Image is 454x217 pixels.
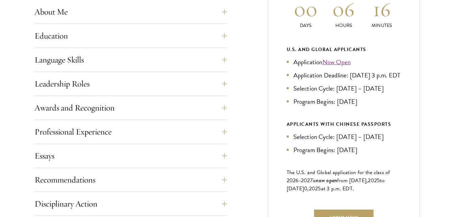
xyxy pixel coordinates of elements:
[34,28,227,44] button: Education
[363,22,401,29] p: Minutes
[287,145,401,155] li: Program Begins: [DATE]
[287,22,325,29] p: Days
[287,168,390,185] span: The U.S. and Global application for the class of 202
[307,185,309,193] span: ,
[34,4,227,20] button: About Me
[287,57,401,67] li: Application
[287,176,385,193] span: to [DATE]
[287,97,401,106] li: Program Begins: [DATE]
[287,70,401,80] li: Application Deadline: [DATE] 3 p.m. EDT
[309,185,318,193] span: 202
[34,100,227,116] button: Awards and Recognition
[299,176,310,185] span: -202
[377,176,380,185] span: 5
[34,76,227,92] button: Leadership Roles
[304,185,307,193] span: 0
[321,185,354,193] span: at 3 p.m. EDT.
[34,196,227,212] button: Disciplinary Action
[287,45,401,54] div: U.S. and Global Applicants
[295,176,298,185] span: 6
[322,57,351,67] a: Now Open
[287,83,401,93] li: Selection Cycle: [DATE] – [DATE]
[310,176,313,185] span: 7
[34,148,227,164] button: Essays
[318,185,321,193] span: 5
[34,124,227,140] button: Professional Experience
[313,176,316,185] span: is
[287,120,401,128] div: APPLICANTS WITH CHINESE PASSPORTS
[316,176,337,184] span: now open
[34,52,227,68] button: Language Skills
[337,176,368,185] span: from [DATE],
[287,132,401,142] li: Selection Cycle: [DATE] – [DATE]
[325,22,363,29] p: Hours
[368,176,377,185] span: 202
[34,172,227,188] button: Recommendations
